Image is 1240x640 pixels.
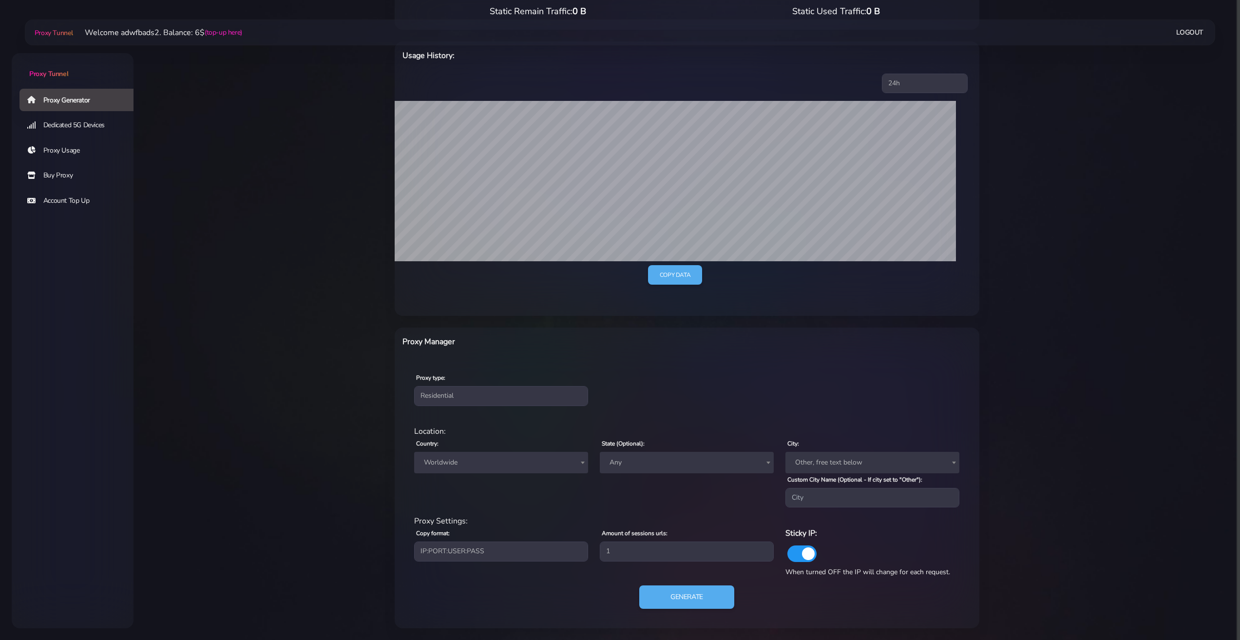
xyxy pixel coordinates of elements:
span: Other, free text below [791,456,954,469]
span: Any [606,456,768,469]
a: Logout [1176,23,1203,41]
label: Proxy type: [416,373,445,382]
span: Worldwide [414,452,588,473]
label: Amount of sessions urls: [602,529,668,538]
label: Copy format: [416,529,450,538]
span: When turned OFF the IP will change for each request. [785,567,950,577]
a: Proxy Usage [19,139,141,162]
div: Static Remain Traffic: [389,5,687,18]
a: Dedicated 5G Devices [19,114,141,136]
div: Location: [408,426,966,437]
div: Proxy Settings: [408,515,966,527]
h6: Proxy Manager [402,335,729,348]
li: Welcome adwfbads2. Balance: 6$ [73,27,242,39]
input: City [785,488,959,507]
span: 0 B [572,5,586,17]
iframe: Webchat Widget [1096,481,1228,628]
h6: Usage History: [402,49,729,62]
label: City: [787,439,799,448]
h6: Sticky IP: [785,527,959,540]
a: Account Top Up [19,190,141,212]
a: Proxy Tunnel [12,53,134,79]
label: State (Optional): [602,439,645,448]
span: 0 B [866,5,880,17]
div: Static Used Traffic: [687,5,985,18]
span: Any [600,452,774,473]
a: (top-up here) [205,27,242,38]
span: Proxy Tunnel [35,28,73,38]
a: Proxy Generator [19,89,141,111]
a: Proxy Tunnel [33,25,73,40]
span: Other, free text below [785,452,959,473]
a: Copy data [648,265,702,285]
span: Worldwide [420,456,582,469]
label: Country: [416,439,439,448]
a: Buy Proxy [19,164,141,187]
span: Proxy Tunnel [29,69,68,78]
button: Generate [639,585,734,609]
label: Custom City Name (Optional - If city set to "Other"): [787,475,922,484]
